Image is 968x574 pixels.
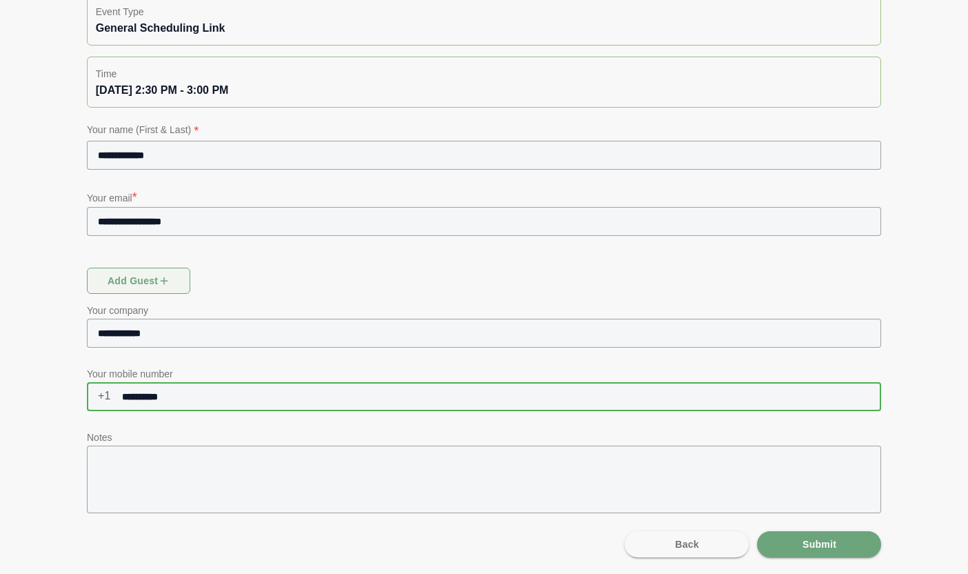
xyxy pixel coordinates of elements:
[96,66,872,82] p: Time
[96,20,872,37] div: General Scheduling Link
[87,382,111,410] span: +1
[674,531,699,557] span: Back
[87,429,881,446] p: Notes
[625,531,749,557] button: Back
[87,366,881,382] p: Your mobile number
[96,3,872,20] p: Event Type
[87,188,881,207] p: Your email
[757,531,881,557] button: Submit
[87,302,881,319] p: Your company
[802,531,836,557] span: Submit
[96,82,872,99] div: [DATE] 2:30 PM - 3:00 PM
[87,268,190,294] button: Add guest
[87,121,881,141] p: Your name (First & Last)
[107,268,171,294] span: Add guest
